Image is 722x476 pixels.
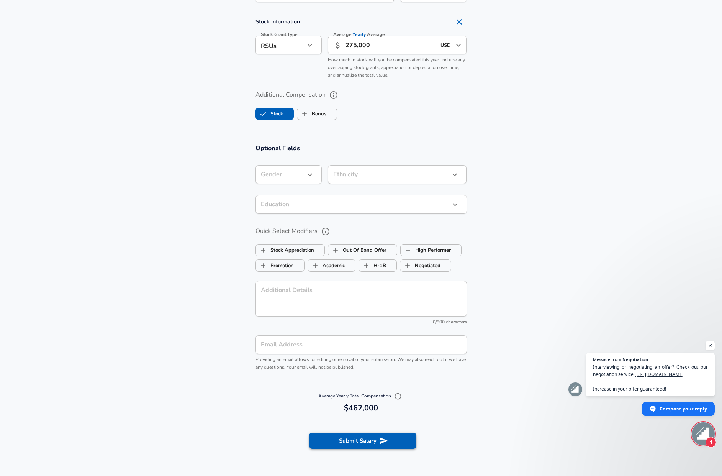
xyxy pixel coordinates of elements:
button: H-1BH-1B [359,259,397,272]
label: Out Of Band Offer [328,243,386,258]
label: Average Average [333,32,385,37]
label: Bonus [297,107,326,121]
label: Negotiated [400,258,440,273]
button: PromotionPromotion [255,259,305,272]
label: Stock Grant Type [261,32,298,37]
span: Negotiated [400,258,415,273]
span: Out Of Band Offer [328,243,343,258]
span: Bonus [297,107,312,121]
button: Out Of Band OfferOut Of Band Offer [328,244,397,256]
button: Explain Total Compensation [392,391,404,402]
button: AcademicAcademic [308,259,355,272]
button: High PerformerHigh Performer [400,244,462,256]
button: Stock AppreciationStock Appreciation [255,244,325,256]
label: High Performer [401,243,451,258]
h6: $462,000 [259,402,464,414]
span: Providing an email allows for editing or removal of your submission. We may also reach out if we ... [255,356,466,370]
span: How much in stock will you be compensated this year. Include any overlapping stock grants, apprec... [328,57,465,78]
span: Compose your reply [660,402,707,415]
button: Open [453,40,464,51]
h3: Optional Fields [255,144,467,153]
span: Promotion [256,258,270,273]
span: Stock [256,107,270,121]
span: Yearly [352,31,366,38]
button: help [319,225,332,238]
div: Open chat [692,422,715,445]
input: 40,000 [345,36,436,54]
label: Stock Appreciation [256,243,314,258]
button: BonusBonus [297,108,337,120]
span: Average Yearly Total Compensation [318,393,404,399]
span: Academic [308,258,323,273]
button: help [327,89,340,102]
label: Stock [256,107,283,121]
label: Academic [308,258,345,273]
span: High Performer [401,243,415,258]
button: StockStock [255,108,294,120]
span: Message from [593,357,621,361]
span: Interviewing or negotiating an offer? Check out our negotiation service: Increase in your offer g... [593,363,708,392]
span: 1 [706,437,716,448]
h4: Stock Information [255,14,467,30]
input: team@levels.fyi [255,335,467,354]
div: 0/500 characters [255,318,467,326]
span: H-1B [359,258,373,273]
input: USD [438,39,454,51]
button: Submit Salary [309,433,416,449]
label: Quick Select Modifiers [255,225,467,238]
div: RSUs [255,36,305,54]
button: Remove Section [452,14,467,30]
label: Additional Compensation [255,89,467,102]
label: H-1B [359,258,386,273]
button: NegotiatedNegotiated [400,259,451,272]
label: Promotion [256,258,294,273]
span: Negotiation [622,357,648,361]
span: Stock Appreciation [256,243,270,258]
